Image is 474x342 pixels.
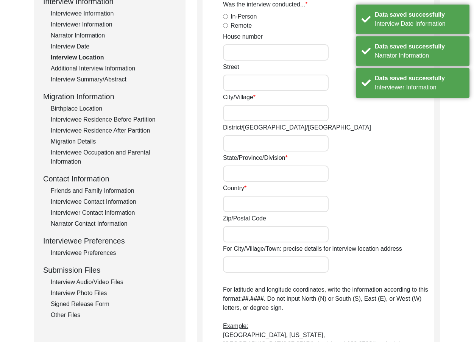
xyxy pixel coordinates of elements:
div: Interviewee Residence After Partition [51,126,176,135]
div: Additional Interview Information [51,64,176,73]
div: Other Files [51,311,176,320]
div: Friends and Family Information [51,186,176,195]
div: Interviewee Residence Before Partition [51,115,176,124]
div: Data saved successfully [375,10,464,19]
div: Interviewee Information [51,9,176,18]
label: District/[GEOGRAPHIC_DATA]/[GEOGRAPHIC_DATA] [223,123,371,132]
div: Interviewer Information [51,20,176,29]
label: Street [223,62,239,72]
div: Interview Photo Files [51,289,176,298]
div: Submission Files [43,264,176,276]
label: Country [223,184,246,193]
div: Interview Audio/Video Files [51,278,176,287]
div: Interviewee Preferences [43,235,176,247]
label: For City/Village/Town: precise details for interview location address [223,244,402,253]
div: Interview Date [51,42,176,51]
div: Signed Release Form [51,300,176,309]
div: Interviewer Information [375,83,464,92]
div: Data saved successfully [375,74,464,83]
div: Interviewee Preferences [51,248,176,258]
div: Interviewee Contact Information [51,197,176,206]
div: Contact Information [43,173,176,184]
div: Interviewer Contact Information [51,208,176,217]
label: Remote [231,21,252,30]
div: Narrator Contact Information [51,219,176,228]
div: Interview Location [51,53,176,62]
div: Birthplace Location [51,104,176,113]
div: Interview Summary/Abstract [51,75,176,84]
div: Interview Date Information [375,19,464,28]
div: Migration Information [43,91,176,102]
b: ##.#### [242,295,264,302]
div: Interviewee Occupation and Parental Information [51,148,176,166]
label: In-Person [231,12,257,21]
label: House number [223,32,263,41]
label: Zip/Postal Code [223,214,266,223]
div: Data saved successfully [375,42,464,51]
div: Narrator Information [51,31,176,40]
label: City/Village [223,93,256,102]
div: Migration Details [51,137,176,146]
label: State/Province/Division [223,153,288,162]
span: Example: [223,323,248,329]
div: Narrator Information [375,51,464,60]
